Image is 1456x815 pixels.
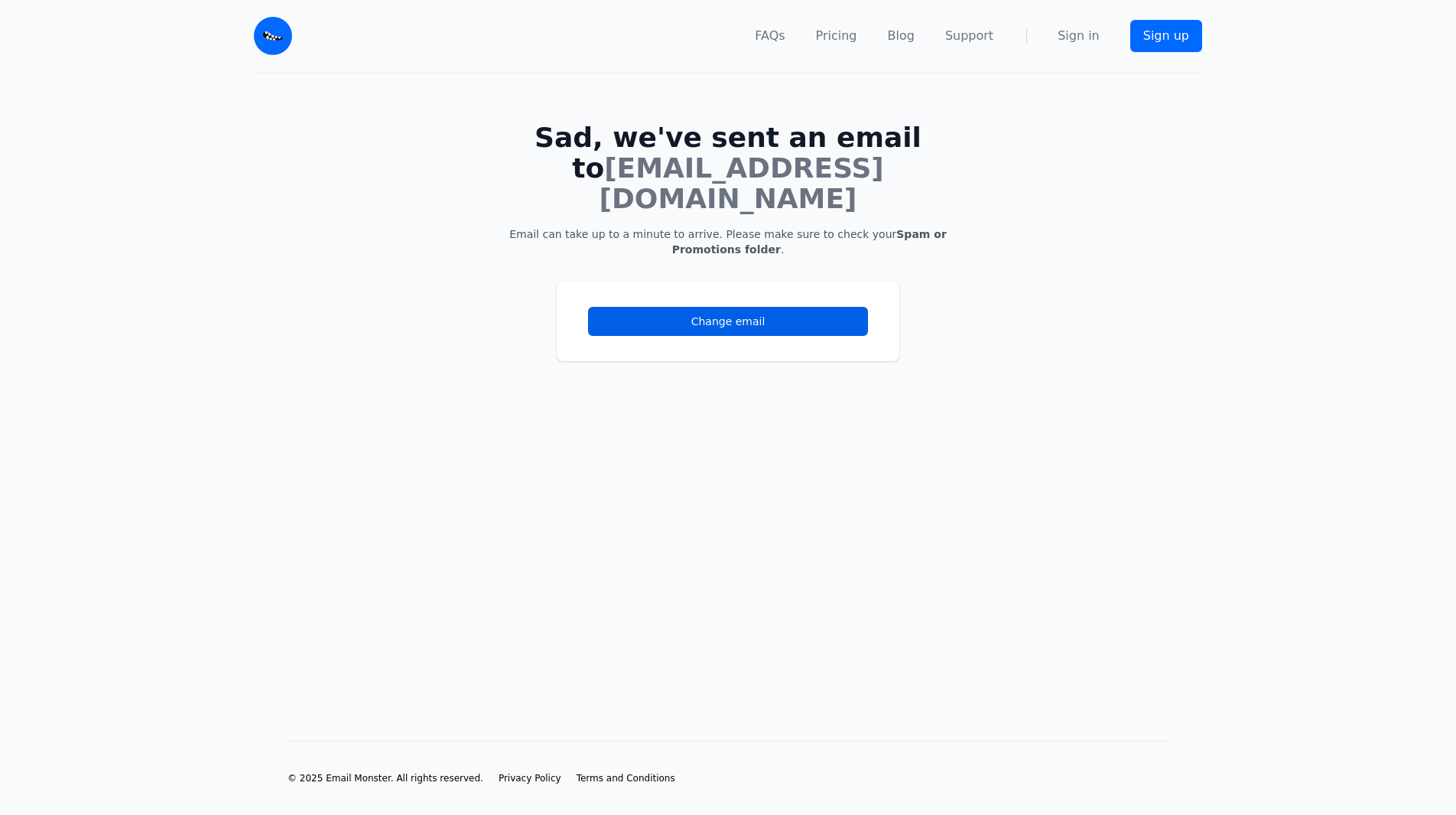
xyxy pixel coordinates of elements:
[577,773,675,784] span: Terms and Conditions
[599,152,883,214] span: [EMAIL_ADDRESS][DOMAIN_NAME]
[288,772,483,784] li: © 2025 Email Monster. All rights reserved.
[577,772,675,784] a: Terms and Conditions
[254,17,292,55] img: Email Monster
[1130,20,1202,52] a: Sign up
[1058,27,1100,45] a: Sign in
[888,27,915,45] a: Blog
[508,122,948,214] h1: Sad, we've sent an email to
[499,772,561,784] a: Privacy Policy
[945,27,993,45] a: Support
[508,227,948,257] p: Email can take up to a minute to arrive. Please make sure to check your .
[816,27,857,45] a: Pricing
[672,228,947,256] b: Spam or Promotions folder
[499,773,561,784] span: Privacy Policy
[755,27,785,45] a: FAQs
[588,307,868,336] a: Change email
